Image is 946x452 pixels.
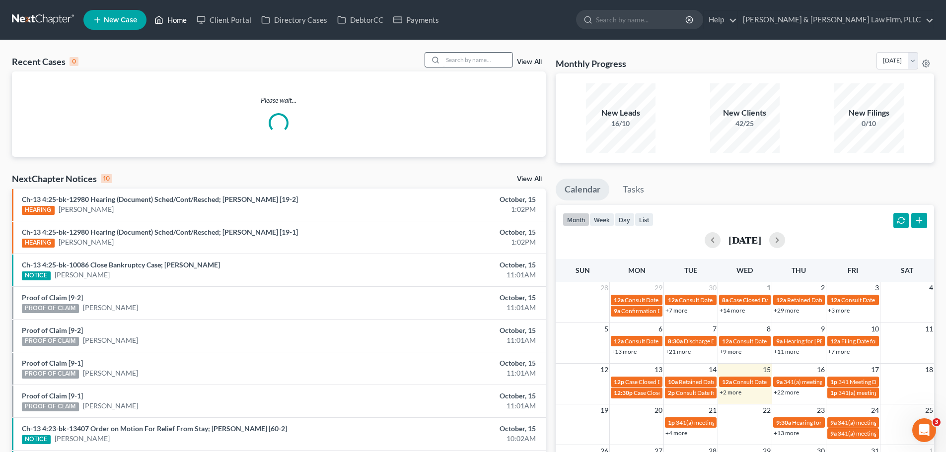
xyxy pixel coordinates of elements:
[12,95,546,105] p: Please wait...
[388,11,444,29] a: Payments
[371,204,536,214] div: 1:02PM
[708,282,718,294] span: 30
[371,227,536,237] div: October, 15
[924,364,934,376] span: 18
[774,388,799,396] a: +22 more
[776,337,783,345] span: 9a
[710,119,780,129] div: 42/25
[599,364,609,376] span: 12
[830,389,837,396] span: 1p
[838,430,934,437] span: 341(a) meeting for [PERSON_NAME]
[708,364,718,376] span: 14
[443,53,512,67] input: Search by name...
[614,378,624,386] span: 12p
[625,378,727,386] span: Case Closed Date for [PERSON_NAME]
[55,434,110,444] a: [PERSON_NAME]
[371,434,536,444] div: 10:02AM
[933,418,941,426] span: 3
[104,16,137,24] span: New Case
[256,11,332,29] a: Directory Cases
[22,402,79,411] div: PROOF OF CLAIM
[371,194,536,204] div: October, 15
[720,348,741,355] a: +9 more
[776,419,791,426] span: 9:30a
[784,378,932,386] span: 341(a) meeting for [PERSON_NAME] & [PERSON_NAME]
[599,404,609,416] span: 19
[776,296,786,304] span: 12a
[834,119,904,129] div: 0/10
[657,323,663,335] span: 6
[371,368,536,378] div: 11:01AM
[668,389,675,396] span: 2p
[634,389,735,396] span: Case Closed Date for [PERSON_NAME]
[621,307,727,315] span: Confirmation Date for [PERSON_NAME]
[654,282,663,294] span: 29
[708,404,718,416] span: 21
[792,266,806,274] span: Thu
[59,204,114,214] a: [PERSON_NAME]
[828,348,850,355] a: +7 more
[192,11,256,29] a: Client Portal
[870,404,880,416] span: 24
[841,337,926,345] span: Filing Date for [PERSON_NAME]
[738,11,934,29] a: [PERSON_NAME] & [PERSON_NAME] Law Firm, PLLC
[728,235,761,245] h2: [DATE]
[816,364,826,376] span: 16
[371,335,536,345] div: 11:01AM
[22,304,79,313] div: PROOF OF CLAIM
[83,303,138,313] a: [PERSON_NAME]
[736,266,753,274] span: Wed
[684,337,816,345] span: Discharge Date for [GEOGRAPHIC_DATA], Natajha
[371,293,536,303] div: October, 15
[22,195,298,203] a: Ch-13 4:25-bk-12980 Hearing (Document) Sched/Cont/Resched; [PERSON_NAME] [19-2]
[676,389,766,396] span: Consult Date for [PERSON_NAME]
[371,401,536,411] div: 11:01AM
[830,430,837,437] span: 9a
[665,307,687,314] a: +7 more
[733,378,823,386] span: Consult Date for [PERSON_NAME]
[665,429,687,437] a: +4 more
[22,424,287,433] a: Ch-13 4:23-bk-13407 Order on Motion For Relief From Stay; [PERSON_NAME] [60-2]
[722,337,732,345] span: 12a
[589,213,614,226] button: week
[371,237,536,247] div: 1:02PM
[556,179,609,200] a: Calendar
[576,266,590,274] span: Sun
[668,378,678,386] span: 10a
[614,213,635,226] button: day
[710,107,780,119] div: New Clients
[668,296,678,304] span: 12a
[83,335,138,345] a: [PERSON_NAME]
[371,270,536,280] div: 11:01AM
[371,325,536,335] div: October, 15
[668,337,683,345] span: 8:30a
[870,364,880,376] span: 17
[870,323,880,335] span: 10
[729,296,831,304] span: Case Closed Date for [PERSON_NAME]
[654,364,663,376] span: 13
[517,176,542,183] a: View All
[665,348,691,355] a: +21 more
[654,404,663,416] span: 20
[22,260,220,269] a: Ch-13 4:25-bk-10086 Close Bankruptcy Case; [PERSON_NAME]
[332,11,388,29] a: DebtorCC
[722,378,732,386] span: 12a
[611,348,637,355] a: +13 more
[22,293,83,302] a: Proof of Claim [9-2]
[22,435,51,444] div: NOTICE
[684,266,697,274] span: Tue
[22,239,55,248] div: HEARING
[676,419,772,426] span: 341(a) meeting for [PERSON_NAME]
[55,270,110,280] a: [PERSON_NAME]
[563,213,589,226] button: month
[912,418,936,442] iframe: Intercom live chat
[787,296,941,304] span: Retained Date for [PERSON_NAME][GEOGRAPHIC_DATA]
[625,296,730,304] span: Consult Date for Love, [PERSON_NAME]
[784,337,861,345] span: Hearing for [PERSON_NAME]
[22,326,83,334] a: Proof of Claim [9-2]
[614,307,620,315] span: 9a
[679,378,772,386] span: Retained Date for [PERSON_NAME]
[599,282,609,294] span: 28
[830,419,837,426] span: 9a
[83,368,138,378] a: [PERSON_NAME]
